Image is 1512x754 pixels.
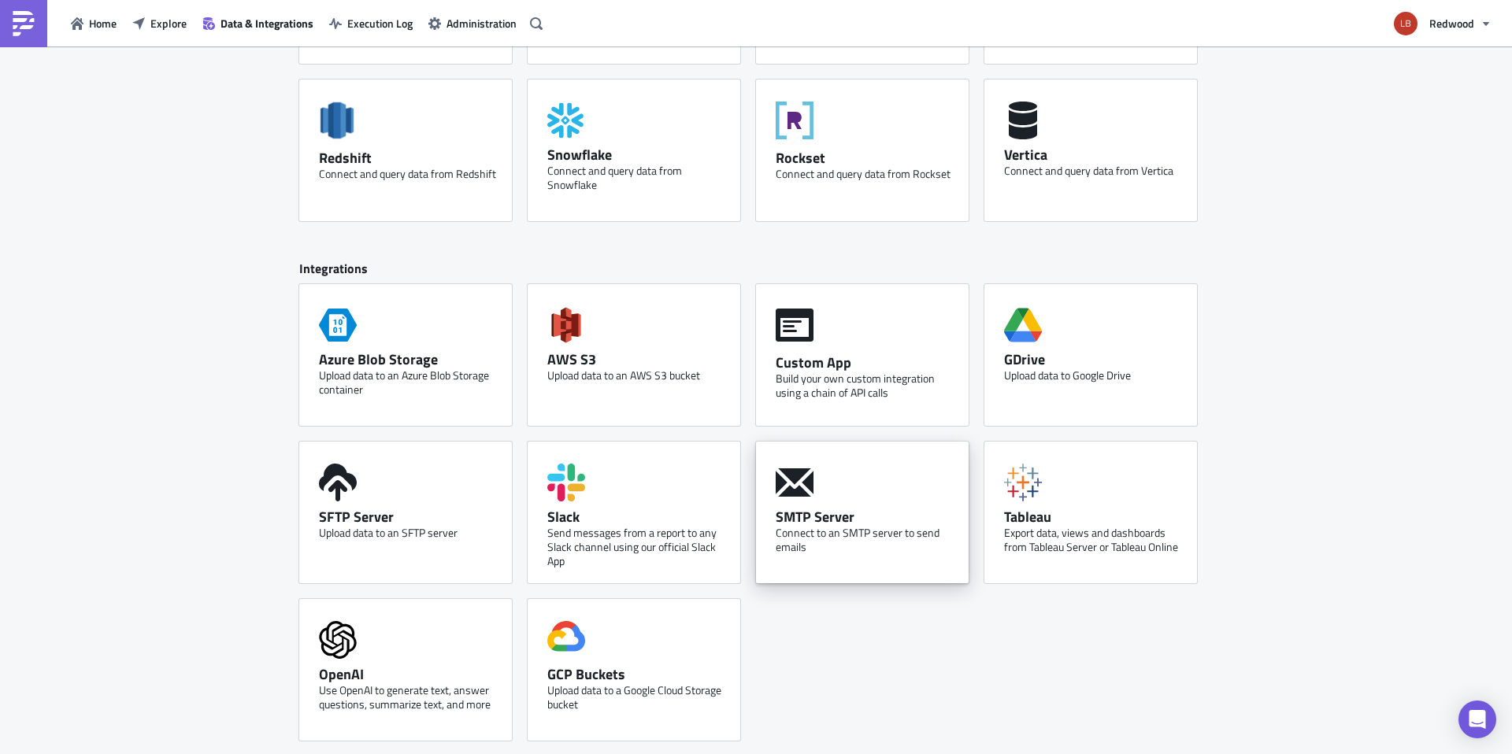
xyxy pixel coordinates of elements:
[319,350,500,368] div: Azure Blob Storage
[547,683,728,711] div: Upload data to a Google Cloud Storage bucket
[547,526,728,568] div: Send messages from a report to any Slack channel using our official Slack App
[319,665,500,683] div: OpenAI
[89,15,117,31] span: Home
[319,368,500,397] div: Upload data to an Azure Blob Storage container
[447,15,517,31] span: Administration
[547,368,728,383] div: Upload data to an AWS S3 bucket
[776,526,957,554] div: Connect to an SMTP server to send emails
[1384,6,1500,41] button: Redwood
[776,508,957,526] div: SMTP Server
[776,353,957,371] div: Custom App
[220,15,313,31] span: Data & Integrations
[1458,700,1496,738] div: Open Intercom Messenger
[1004,508,1185,526] div: Tableau
[319,300,357,350] span: Azure Storage Blob
[1392,10,1419,37] img: Avatar
[319,683,500,711] div: Use OpenAI to generate text, answer questions, summarize text, and more
[299,261,1213,285] div: Integrations
[319,508,500,526] div: SFTP Server
[1429,15,1474,31] span: Redwood
[776,149,957,167] div: Rockset
[547,665,728,683] div: GCP Buckets
[319,526,500,540] div: Upload data to an SFTP server
[1004,164,1185,178] div: Connect and query data from Vertica
[547,508,728,526] div: Slack
[347,15,413,31] span: Execution Log
[547,164,728,192] div: Connect and query data from Snowflake
[11,11,36,36] img: PushMetrics
[195,11,321,35] button: Data & Integrations
[547,350,728,368] div: AWS S3
[124,11,195,35] button: Explore
[321,11,421,35] button: Execution Log
[1004,368,1185,383] div: Upload data to Google Drive
[776,167,957,181] div: Connect and query data from Rockset
[1004,350,1185,368] div: GDrive
[1004,146,1185,164] div: Vertica
[150,15,187,31] span: Explore
[547,146,728,164] div: Snowflake
[319,149,500,167] div: Redshift
[1004,526,1185,554] div: Export data, views and dashboards from Tableau Server or Tableau Online
[776,371,957,400] div: Build your own custom integration using a chain of API calls
[319,167,500,181] div: Connect and query data from Redshift
[63,11,124,35] button: Home
[421,11,524,35] button: Administration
